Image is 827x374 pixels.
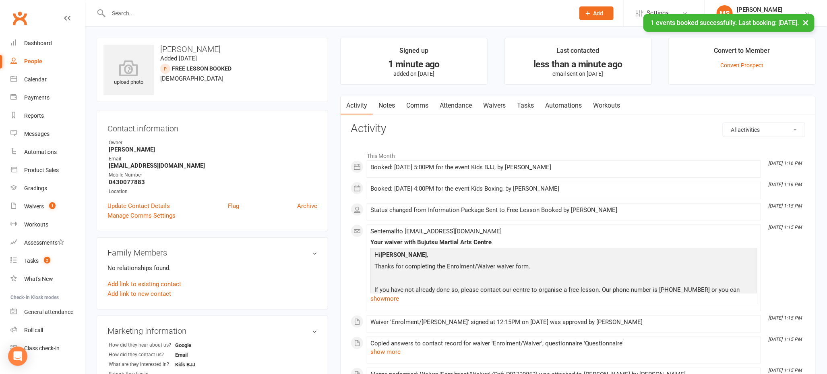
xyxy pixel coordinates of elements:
[10,252,85,270] a: Tasks 2
[108,121,317,133] h3: Contact information
[24,149,57,155] div: Automations
[511,96,540,115] a: Tasks
[720,62,764,69] a: Convert Prospect
[737,6,804,13] div: [PERSON_NAME]
[348,60,480,69] div: 1 minute ago
[109,188,317,195] div: Location
[49,202,56,209] span: 1
[370,340,757,347] div: Copied answers to contact record for waiver 'Enrolment/Waiver', questionnaire 'Questionnaire'
[351,123,805,135] h3: Activity
[370,239,757,246] div: Your waiver with Bujutsu Martial Arts Centre
[109,155,317,163] div: Email
[434,96,478,115] a: Attendance
[370,347,401,357] button: show more
[24,167,59,173] div: Product Sales
[175,352,221,358] strong: Email
[593,10,604,17] span: Add
[10,270,85,288] a: What's New
[799,14,813,31] button: ×
[108,263,317,273] p: No relationships found.
[10,52,85,71] a: People
[401,96,434,115] a: Comms
[24,345,60,351] div: Class check-in
[512,60,644,69] div: less than a minute ago
[44,257,50,264] span: 2
[10,303,85,321] a: General attendance kiosk mode
[103,45,321,54] h3: [PERSON_NAME]
[24,185,47,191] div: Gradings
[109,179,317,186] strong: 0430077883
[10,71,85,89] a: Calendar
[10,321,85,339] a: Roll call
[769,224,802,230] i: [DATE] 1:15 PM
[10,89,85,107] a: Payments
[372,250,755,262] p: Hi ,
[10,161,85,179] a: Product Sales
[24,276,53,282] div: What's New
[370,228,502,235] span: Sent email to [EMAIL_ADDRESS][DOMAIN_NAME]
[109,351,175,359] div: How did they contact us?
[24,76,47,83] div: Calendar
[10,8,30,28] a: Clubworx
[769,315,802,321] i: [DATE] 1:15 PM
[10,107,85,125] a: Reports
[109,341,175,349] div: How did they hear about us?
[10,34,85,52] a: Dashboard
[108,326,317,335] h3: Marketing Information
[109,361,175,368] div: What are they interested in?
[643,14,815,32] div: 1 events booked successfully. Last booking: [DATE].
[348,71,480,77] p: added on [DATE]
[399,46,428,60] div: Signed up
[372,262,755,273] p: Thanks for completing the Enrolment/Waiver waiver form.
[24,309,73,315] div: General attendance
[769,182,802,187] i: [DATE] 1:16 PM
[103,60,154,87] div: upload photo
[647,4,669,22] span: Settings
[160,75,223,82] span: [DEMOGRAPHIC_DATA]
[579,6,614,20] button: Add
[372,285,755,306] p: If you have not already done so, please contact our centre to organise a free lesson. Our phone n...
[24,40,52,46] div: Dashboard
[370,164,757,171] div: Booked: [DATE] 5:00PM for the event Kids BJJ, by [PERSON_NAME]
[106,8,569,19] input: Search...
[370,185,757,192] div: Booked: [DATE] 4:00PM for the event Kids Boxing, by [PERSON_NAME]
[737,13,804,21] div: Bujutsu Martial Arts Centre
[10,179,85,197] a: Gradings
[24,221,48,228] div: Workouts
[769,203,802,209] i: [DATE] 1:15 PM
[10,197,85,216] a: Waivers 1
[557,46,600,60] div: Last contacted
[478,96,511,115] a: Waivers
[10,143,85,161] a: Automations
[109,139,317,147] div: Owner
[108,279,181,289] a: Add link to existing contact
[109,162,317,169] strong: [EMAIL_ADDRESS][DOMAIN_NAME]
[370,319,757,326] div: Waiver 'Enrolment/[PERSON_NAME]' signed at 12:15PM on [DATE] was approved by [PERSON_NAME]
[24,203,44,210] div: Waivers
[24,327,43,333] div: Roll call
[769,160,802,166] i: [DATE] 1:16 PM
[108,248,317,257] h3: Family Members
[109,171,317,179] div: Mobile Number
[10,339,85,357] a: Class kiosk mode
[24,94,50,101] div: Payments
[228,201,239,211] a: Flag
[175,362,221,368] strong: Kids BJJ
[24,131,50,137] div: Messages
[172,65,232,72] span: Free Lesson Booked
[540,96,587,115] a: Automations
[108,211,176,220] a: Manage Comms Settings
[24,239,64,246] div: Assessments
[370,207,757,214] div: Status changed from Information Package Sent to Free Lesson Booked by [PERSON_NAME]
[714,46,770,60] div: Convert to Member
[351,148,805,160] li: This Month
[769,368,802,373] i: [DATE] 1:15 PM
[109,146,317,153] strong: [PERSON_NAME]
[10,234,85,252] a: Assessments
[297,201,317,211] a: Archive
[769,337,802,342] i: [DATE] 1:15 PM
[512,71,644,77] p: email sent on [DATE]
[24,258,39,264] div: Tasks
[10,216,85,234] a: Workouts
[373,96,401,115] a: Notes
